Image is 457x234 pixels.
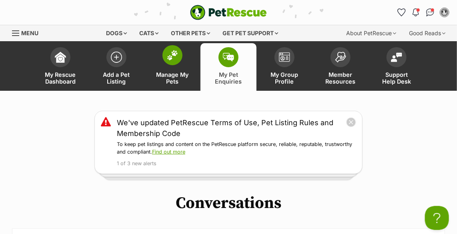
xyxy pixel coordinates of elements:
span: Member Resources [323,71,359,85]
a: Manage My Pets [144,43,200,91]
a: Support Help Desk [369,43,425,91]
img: manage-my-pets-icon-02211641906a0b7f246fdf0571729dbe1e7629f14944591b6c1af311fb30b64b.svg [167,50,178,60]
button: Notifications [409,6,422,19]
span: My Rescue Dashboard [42,71,78,85]
a: Menu [12,25,44,40]
a: We've updated PetRescue Terms of Use, Pet Listing Rules and Membership Code [117,117,346,139]
span: Menu [21,30,38,36]
a: My Group Profile [257,43,313,91]
a: Member Resources [313,43,369,91]
span: Manage My Pets [154,71,190,85]
img: add-pet-listing-icon-0afa8454b4691262ce3f59096e99ab1cd57d4a30225e0717b998d2c9b9846f56.svg [111,52,122,63]
a: PetRescue [190,5,267,20]
a: Favourites [395,6,408,19]
div: Good Reads [403,25,451,41]
div: Dogs [101,25,133,41]
a: My Rescue Dashboard [32,43,88,91]
img: group-profile-icon-3fa3cf56718a62981997c0bc7e787c4b2cf8bcc04b72c1350f741eb67cf2f40e.svg [279,52,290,62]
a: Find out more [152,149,185,155]
img: help-desk-icon-fdf02630f3aa405de69fd3d07c3f3aa587a6932b1a1747fa1d2bba05be0121f9.svg [391,52,402,62]
img: Mags Hamilton profile pic [441,8,449,16]
button: close [346,117,356,127]
span: My Pet Enquiries [210,71,247,85]
button: My account [438,6,451,19]
a: Conversations [424,6,437,19]
span: My Group Profile [267,71,303,85]
p: 1 of 3 new alerts [117,160,356,168]
img: member-resources-icon-8e73f808a243e03378d46382f2149f9095a855e16c252ad45f914b54edf8863c.svg [335,52,346,62]
img: chat-41dd97257d64d25036548639549fe6c8038ab92f7586957e7f3b1b290dea8141.svg [426,8,435,16]
span: Add a Pet Listing [98,71,134,85]
iframe: Help Scout Beacon - Open [425,206,449,230]
a: My Pet Enquiries [200,43,257,91]
div: Get pet support [217,25,284,41]
img: logo-e224e6f780fb5917bec1dbf3a21bbac754714ae5b6737aabdf751b685950b380.svg [190,5,267,20]
div: Other pets [166,25,216,41]
p: To keep pet listings and content on the PetRescue platform secure, reliable, reputable, trustwort... [117,141,356,156]
div: Cats [134,25,164,41]
img: dashboard-icon-eb2f2d2d3e046f16d808141f083e7271f6b2e854fb5c12c21221c1fb7104beca.svg [55,52,66,63]
ul: Account quick links [395,6,451,19]
div: About PetRescue [341,25,402,41]
img: pet-enquiries-icon-7e3ad2cf08bfb03b45e93fb7055b45f3efa6380592205ae92323e6603595dc1f.svg [223,53,234,62]
span: Support Help Desk [379,71,415,85]
img: notifications-46538b983faf8c2785f20acdc204bb7945ddae34d4c08c2a6579f10ce5e182be.svg [413,8,419,16]
a: Add a Pet Listing [88,43,144,91]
